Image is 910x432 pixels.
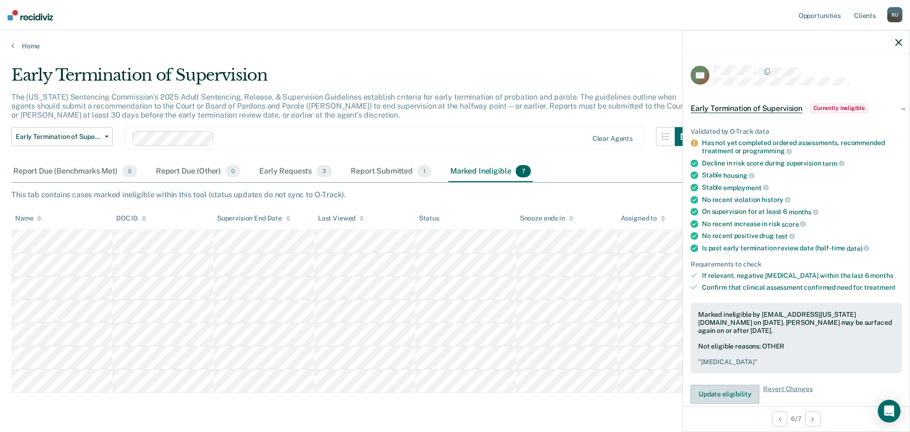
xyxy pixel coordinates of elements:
div: If relevant, negative [MEDICAL_DATA] within the last 6 [702,272,902,280]
div: Stable [702,184,902,192]
div: Snooze ends in [520,214,573,222]
span: test [775,232,795,240]
button: Previous Opportunity [772,411,787,426]
div: Is past early termination review date (half-time [702,244,902,253]
div: Has not yet completed ordered assessments, recommended treatment or programming [702,139,902,155]
span: Early Termination of Supervision [16,133,101,141]
div: Open Intercom Messenger [878,400,901,423]
div: Validated by O-Track data [691,127,902,135]
span: Early Termination of Supervision [691,103,802,113]
img: Recidiviz [8,10,53,20]
div: DOC ID [116,214,146,222]
div: Name [15,214,42,222]
div: R U [887,7,902,22]
div: Decline in risk score during supervision [702,159,902,167]
button: Next Opportunity [805,411,820,426]
div: 6 / 7 [683,406,910,431]
div: Marked Ineligible [448,161,533,182]
span: housing [723,172,755,179]
span: months [789,208,819,216]
span: 7 [516,165,530,177]
div: Status [419,214,439,222]
div: Last Viewed [318,214,364,222]
div: Early Requests [257,161,334,182]
div: This tab contains cases marked ineligible within this tool (status updates do not sync to O-Track). [11,190,899,199]
div: Marked ineligible by [EMAIL_ADDRESS][US_STATE][DOMAIN_NAME] on [DATE]. [PERSON_NAME] may be surfa... [698,311,894,334]
div: Assigned to [621,214,665,222]
div: Report Due (Other) [154,161,242,182]
span: 0 [122,165,137,177]
div: Requirements to check [691,260,902,268]
div: Early Termination of SupervisionCurrently ineligible [683,93,910,123]
span: 3 [317,165,332,177]
span: employment [723,184,768,191]
div: Report Submitted [349,161,433,182]
div: Not eligible reasons: OTHER [698,342,894,366]
span: 1 [418,165,431,177]
span: date) [846,244,869,252]
pre: " [MEDICAL_DATA] " [698,358,894,366]
div: Early Termination of Supervision [11,65,694,92]
span: history [762,196,791,203]
div: Stable [702,171,902,180]
button: Update eligibility [691,385,759,404]
div: No recent violation [702,195,902,204]
span: Currently ineligible [810,103,868,113]
a: Home [11,42,899,50]
span: 0 [226,165,240,177]
div: No recent positive drug [702,232,902,240]
div: Supervision End Date [217,214,291,222]
span: Revert Changes [763,385,812,404]
div: Report Due (Benchmarks Met) [11,161,139,182]
div: On supervision for at least 6 [702,208,902,216]
span: treatment [864,284,896,291]
div: No recent increase in risk [702,220,902,228]
div: Clear agents [592,135,633,143]
span: score [782,220,806,228]
span: term [822,159,844,167]
span: months [870,272,893,279]
div: Confirm that clinical assessment confirmed need for [702,284,902,292]
p: The [US_STATE] Sentencing Commission’s 2025 Adult Sentencing, Release, & Supervision Guidelines e... [11,92,686,119]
